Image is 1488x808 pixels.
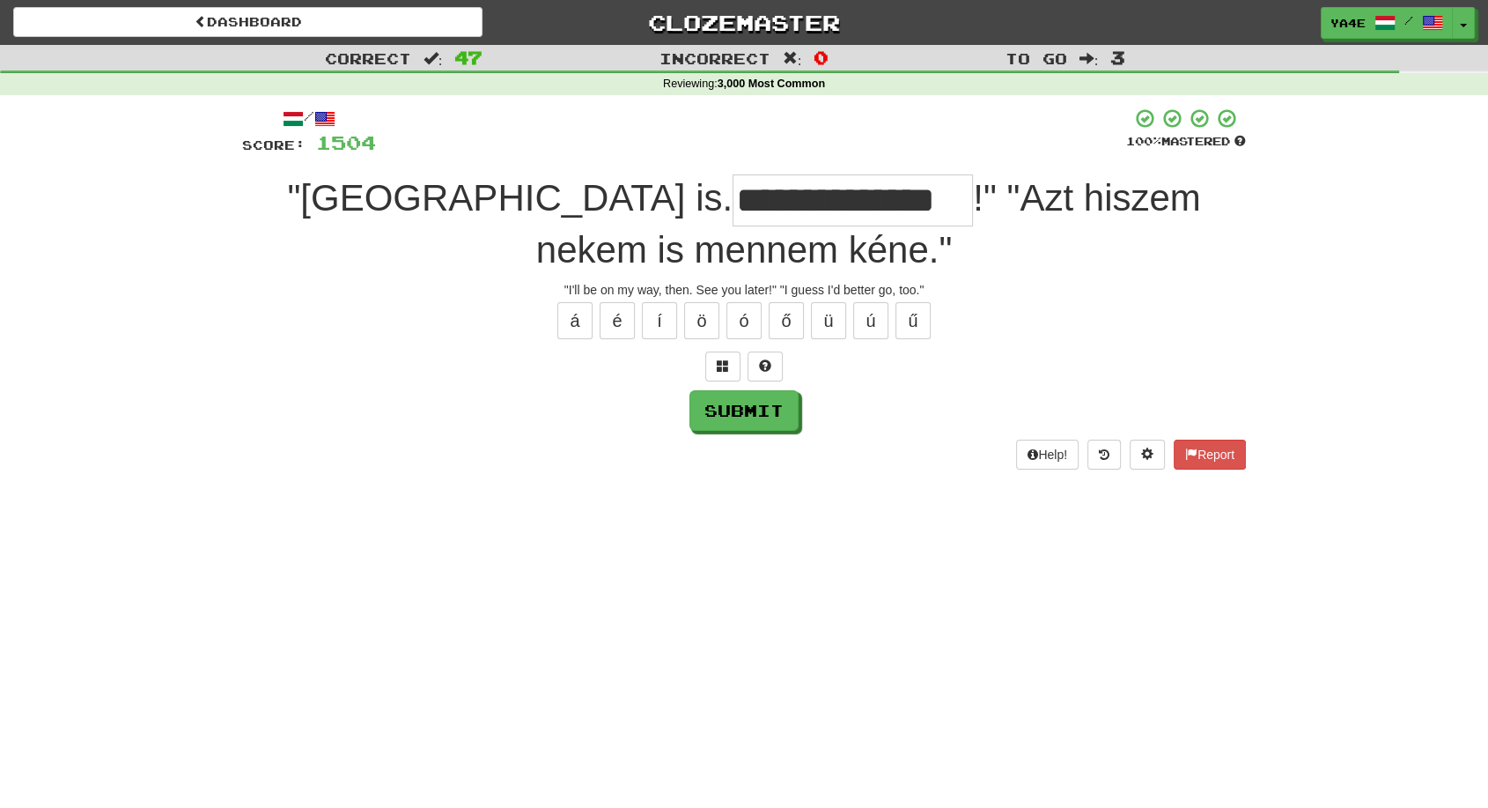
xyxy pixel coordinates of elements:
[1404,14,1413,26] span: /
[454,47,482,68] span: 47
[1330,15,1366,31] span: Ya4e
[748,352,783,382] button: Single letter hint - you only get 1 per sentence and score half the points! alt+h
[1321,7,1453,39] a: Ya4e /
[1110,47,1125,68] span: 3
[325,49,411,67] span: Correct
[600,302,635,339] button: é
[718,78,825,90] strong: 3,000 Most Common
[536,177,1201,270] span: !" "Azt hiszem nekem is mennem kéne."
[1126,134,1246,150] div: Mastered
[424,51,443,66] span: :
[316,131,376,153] span: 1504
[1006,49,1067,67] span: To go
[811,302,846,339] button: ü
[13,7,482,37] a: Dashboard
[242,137,306,152] span: Score:
[726,302,762,339] button: ó
[705,352,740,382] button: Switch sentence to multiple choice alt+p
[1126,134,1161,148] span: 100 %
[689,390,799,431] button: Submit
[1079,51,1099,66] span: :
[659,49,770,67] span: Incorrect
[287,177,733,219] span: "[GEOGRAPHIC_DATA] is.
[769,302,804,339] button: ő
[557,302,593,339] button: á
[853,302,888,339] button: ú
[1174,440,1246,470] button: Report
[684,302,719,339] button: ö
[509,7,978,38] a: Clozemaster
[814,47,829,68] span: 0
[1016,440,1079,470] button: Help!
[895,302,931,339] button: ű
[242,107,376,130] div: /
[1087,440,1121,470] button: Round history (alt+y)
[642,302,677,339] button: í
[783,51,802,66] span: :
[242,281,1246,299] div: "I'll be on my way, then. See you later!" "I guess I'd better go, too."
